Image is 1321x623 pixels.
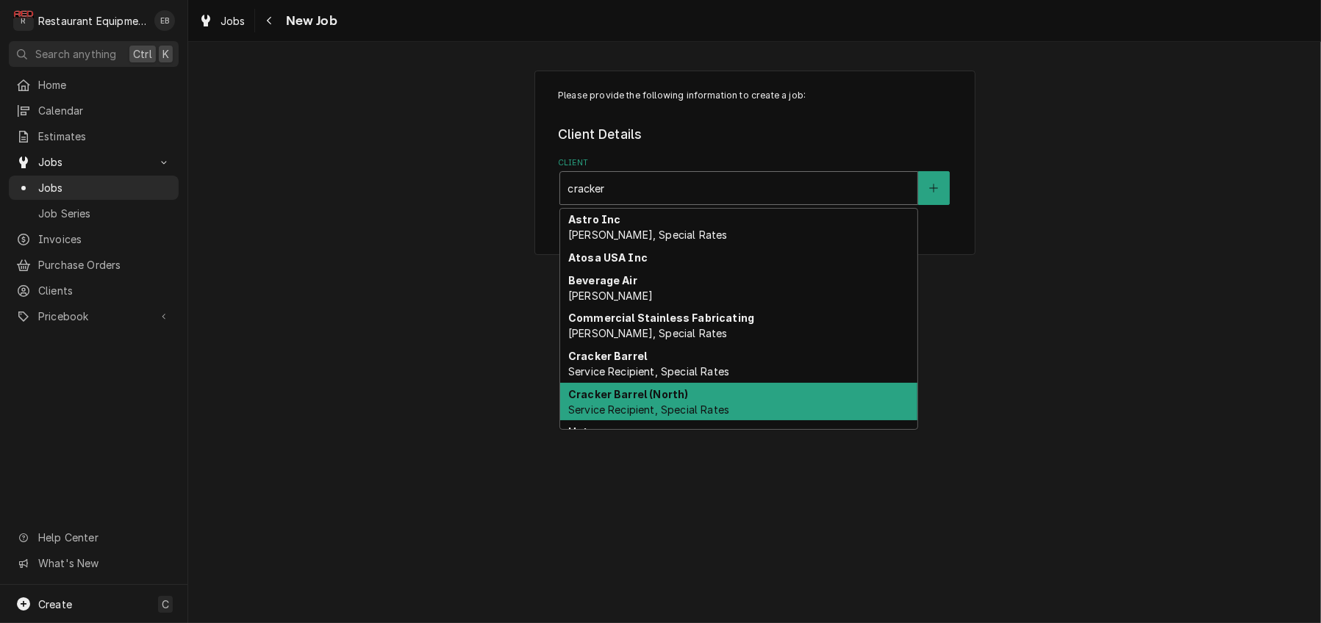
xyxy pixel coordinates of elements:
div: EB [154,10,175,31]
strong: Astro Inc [568,213,620,226]
span: Pricebook [38,309,149,324]
span: C [162,597,169,612]
span: [PERSON_NAME], Special Rates [568,327,727,339]
span: Help Center [38,530,170,545]
div: Job Create/Update [534,71,975,255]
a: Home [9,73,179,97]
svg: Create New Client [929,183,938,193]
span: Jobs [38,180,171,195]
legend: Client Details [558,125,951,144]
span: What's New [38,555,170,571]
div: Job Create/Update Form [558,89,951,205]
span: [PERSON_NAME], Special Rates [568,228,727,241]
span: New Job [282,11,337,31]
span: Clients [38,283,171,298]
a: Estimates [9,124,179,148]
span: Service Recipient, Special Rates [568,403,729,416]
a: Go to Jobs [9,150,179,174]
span: Service Recipient, Special Rates [568,365,729,378]
strong: Cracker Barrel [568,350,647,362]
a: Calendar [9,98,179,123]
strong: Atosa USA Inc [568,251,648,264]
span: Search anything [35,46,116,62]
p: Please provide the following information to create a job: [558,89,951,102]
div: R [13,10,34,31]
span: Purchase Orders [38,257,171,273]
span: Job Series [38,206,171,221]
label: Client [558,157,951,169]
span: Jobs [221,13,246,29]
div: Emily Bird's Avatar [154,10,175,31]
strong: Hatco [568,425,602,438]
strong: Cracker Barrel (North) [568,388,689,400]
a: Jobs [9,176,179,200]
a: Go to Help Center [9,525,179,550]
button: Create New Client [918,171,949,205]
div: Client [558,157,951,205]
a: Go to What's New [9,551,179,575]
a: Purchase Orders [9,253,179,277]
span: Ctrl [133,46,152,62]
a: Invoices [9,227,179,251]
span: Home [38,77,171,93]
div: Restaurant Equipment Diagnostics [38,13,146,29]
a: Jobs [193,9,251,33]
strong: Beverage Air [568,274,637,287]
span: Invoices [38,231,171,247]
strong: Commercial Stainless Fabricating [568,311,754,324]
a: Clients [9,278,179,303]
span: [PERSON_NAME] [568,289,653,302]
a: Job Series [9,201,179,226]
button: Navigate back [258,9,282,32]
span: Calendar [38,103,171,118]
button: Search anythingCtrlK [9,41,179,67]
a: Go to Pricebook [9,304,179,328]
span: Create [38,598,72,611]
div: Restaurant Equipment Diagnostics's Avatar [13,10,34,31]
span: Jobs [38,154,149,170]
span: K [162,46,169,62]
span: Estimates [38,129,171,144]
